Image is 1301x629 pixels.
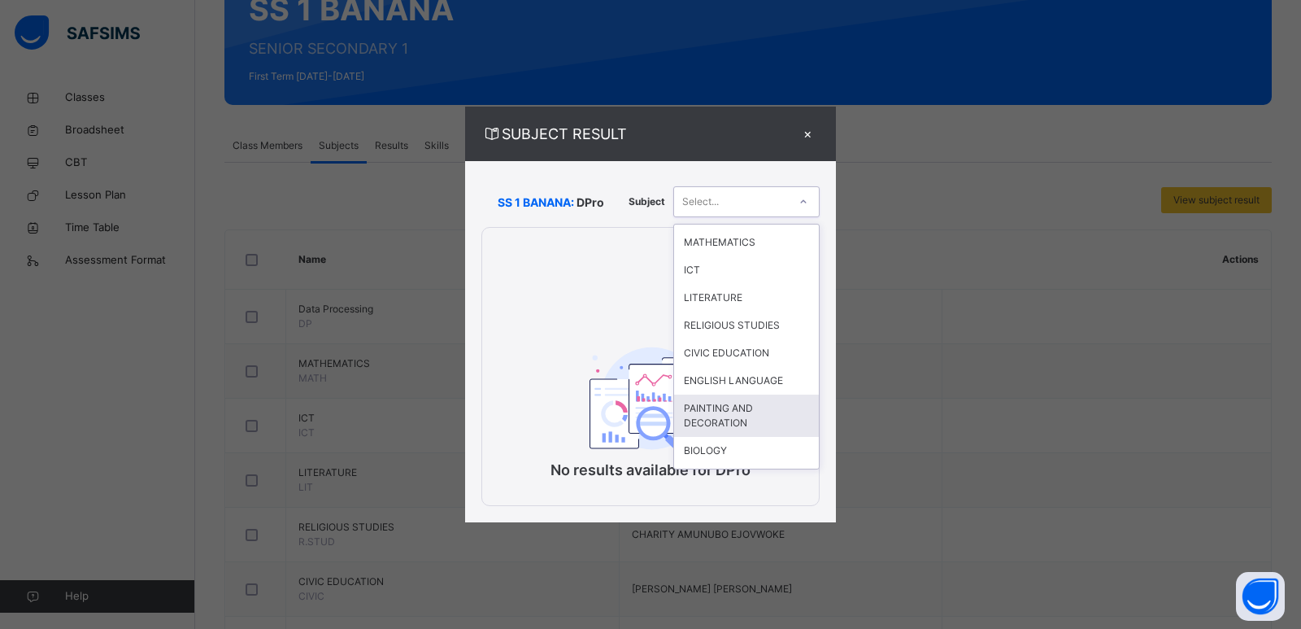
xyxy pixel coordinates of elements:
[674,312,819,339] div: RELIGIOUS STUDIES
[795,123,820,145] div: ×
[590,344,711,452] img: classEmptyState.7d4ec5dc6d57f4e1adfd249b62c1c528.svg
[674,256,819,284] div: ICT
[674,465,819,492] div: CHEMISTRY
[674,437,819,465] div: BIOLOGY
[682,186,719,217] div: Select...
[674,395,819,437] div: PAINTING AND DECORATION
[674,229,819,256] div: MATHEMATICS
[629,194,665,209] span: Subject
[481,123,795,145] span: SUBJECT RESULT
[674,284,819,312] div: LITERATURE
[674,339,819,367] div: CIVIC EDUCATION
[488,459,813,481] p: No results available for DPro
[1236,572,1285,621] button: Open asap
[674,367,819,395] div: ENGLISH LANGUAGE
[498,194,574,211] span: SS 1 BANANA:
[577,194,604,211] span: DPro
[488,299,813,506] div: No results available for DPro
